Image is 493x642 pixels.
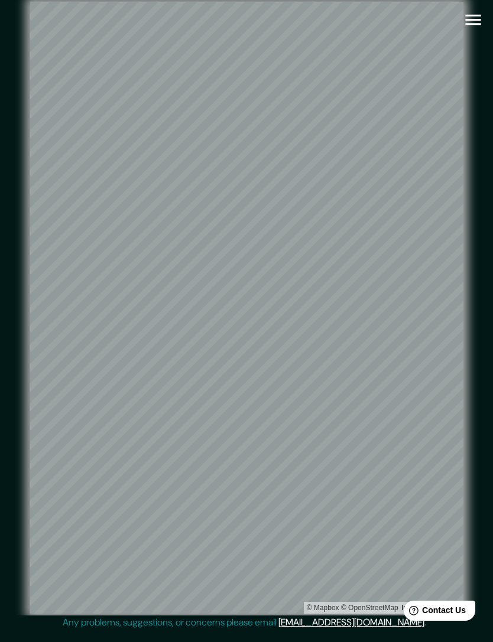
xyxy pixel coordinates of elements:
[278,616,424,628] a: [EMAIL_ADDRESS][DOMAIN_NAME]
[30,2,463,614] canvas: Map
[307,604,339,612] a: Mapbox
[63,615,426,630] p: Any problems, suggestions, or concerns please email .
[341,604,398,612] a: OpenStreetMap
[388,596,480,629] iframe: Help widget launcher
